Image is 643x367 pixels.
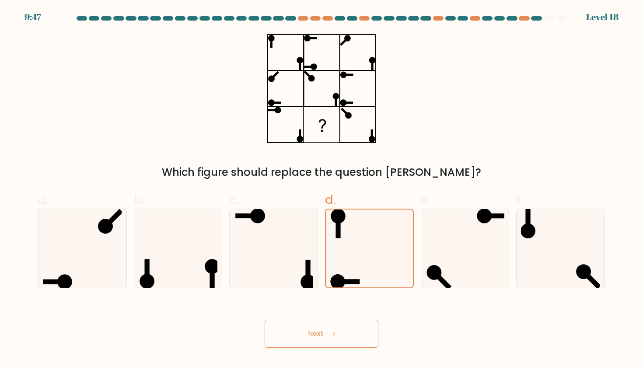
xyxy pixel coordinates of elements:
div: Which figure should replace the question [PERSON_NAME]? [43,164,600,180]
span: c. [229,191,239,208]
div: Level 18 [586,10,619,24]
span: f. [516,191,522,208]
span: e. [421,191,430,208]
span: a. [38,191,49,208]
button: Next [265,320,378,348]
span: b. [134,191,144,208]
div: 9:47 [24,10,41,24]
span: d. [325,191,335,208]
